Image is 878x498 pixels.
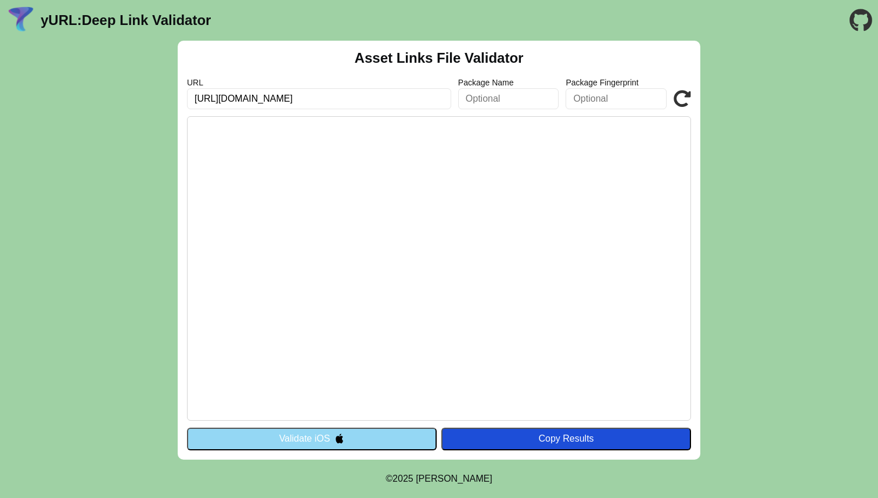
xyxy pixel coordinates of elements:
[566,78,667,87] label: Package Fingerprint
[393,474,413,483] span: 2025
[416,474,492,483] a: Michael Ibragimchayev's Personal Site
[447,433,685,444] div: Copy Results
[41,12,211,28] a: yURL:Deep Link Validator
[187,428,437,450] button: Validate iOS
[566,88,667,109] input: Optional
[441,428,691,450] button: Copy Results
[187,78,451,87] label: URL
[386,460,492,498] footer: ©
[187,88,451,109] input: Required
[458,88,559,109] input: Optional
[355,50,524,66] h2: Asset Links File Validator
[6,5,36,35] img: yURL Logo
[458,78,559,87] label: Package Name
[334,433,344,443] img: appleIcon.svg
